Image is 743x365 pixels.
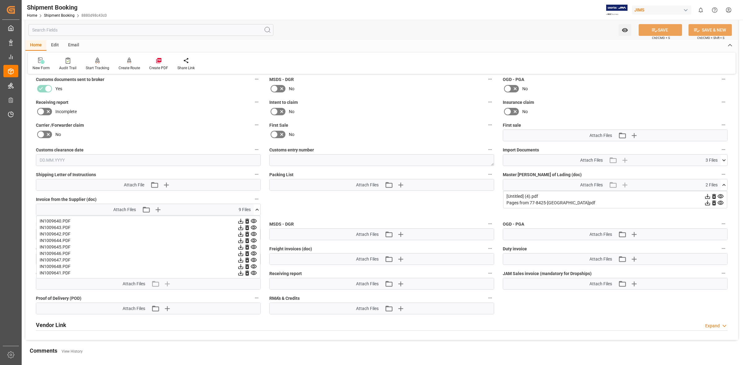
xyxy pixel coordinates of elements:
[113,206,136,213] span: Attach Files
[580,182,603,188] span: Attach Files
[28,24,273,36] input: Search Fields
[44,13,75,18] a: Shipment Booking
[719,220,728,228] button: OGD - PGA
[86,65,109,71] div: Start Tracking
[289,86,294,92] span: No
[124,182,144,188] span: Attach File
[719,269,728,277] button: JAM Sales invoice (mandatory for Dropships)
[503,76,524,83] span: OGD - PGA
[269,172,293,178] span: Packing List
[719,121,728,129] button: First sale
[719,98,728,106] button: Insurance claim
[40,263,257,270] div: IN1009648.PDF
[356,305,379,312] span: Attach Files
[62,349,83,354] a: View History
[486,170,494,178] button: Packing List
[253,75,261,83] button: Customs documents sent to broker
[503,221,524,227] span: OGD - PGA
[253,146,261,154] button: Customs clearance date
[40,231,257,237] div: IN1009642.PDF
[289,131,294,138] span: No
[486,121,494,129] button: First Sale
[149,65,168,71] div: Create PDF
[486,244,494,253] button: Freight invoices (doc)
[36,122,84,129] span: Carrier /Forwarder claim
[589,231,612,238] span: Attach Files
[503,147,539,153] span: Import Documents
[253,98,261,106] button: Receiving report
[123,281,145,287] span: Attach Files
[486,294,494,302] button: RMA's & Credits
[503,122,521,129] span: First sale
[486,98,494,106] button: Intent to claim
[589,281,612,287] span: Attach Files
[632,6,691,15] div: JIMS
[486,75,494,83] button: MSDS - DGR
[356,281,379,287] span: Attach Files
[708,3,722,17] button: Help Center
[239,206,251,213] span: 9 Files
[706,182,718,188] span: 2 Files
[269,221,294,227] span: MSDS - DGR
[119,65,140,71] div: Create Route
[356,231,379,238] span: Attach Files
[619,24,631,36] button: open menu
[36,196,97,203] span: Invoice from the Supplier (doc)
[177,65,195,71] div: Share Link
[639,24,682,36] button: SAVE
[40,270,257,276] div: IN1009641.PDF
[269,147,314,153] span: Customs entry number
[503,246,527,252] span: Duty invoice
[522,108,528,115] span: No
[46,40,63,51] div: Edit
[36,221,71,227] span: Preferential tariff
[486,220,494,228] button: MSDS - DGR
[30,346,57,355] h2: Comments
[606,5,628,15] img: Exertis%20JAM%20-%20Email%20Logo.jpg_1722504956.jpg
[697,36,724,40] span: Ctrl/CMD + Shift + S
[580,157,603,163] span: Attach Files
[706,157,718,163] span: 3 Files
[36,246,126,252] span: Quote (Freight and/or any additional charges)
[27,3,107,12] div: Shipment Booking
[356,182,379,188] span: Attach Files
[486,146,494,154] button: Customs entry number
[55,131,61,138] span: No
[269,99,298,106] span: Intent to claim
[25,40,46,51] div: Home
[356,256,379,262] span: Attach Files
[40,244,257,250] div: IN1009645.PDF
[719,170,728,178] button: Master [PERSON_NAME] of Lading (doc)
[36,270,70,277] span: Claim documents
[719,75,728,83] button: OGD - PGA
[40,224,257,231] div: IN1009643.PDF
[40,250,257,257] div: IN1009646.PDF
[55,108,77,115] span: Incomplete
[40,237,257,244] div: IN1009644.PDF
[269,295,300,302] span: RMA's & Credits
[63,40,84,51] div: Email
[269,270,302,277] span: Receiving report
[289,108,294,115] span: No
[522,86,528,92] span: No
[503,172,582,178] span: Master [PERSON_NAME] of Lading (doc)
[506,193,724,200] div: [Untitled] (4).pdf
[269,246,312,252] span: Freight invoices (doc)
[36,154,261,166] input: DD.MM.YYYY
[269,76,294,83] span: MSDS - DGR
[253,294,261,302] button: Proof of Delivery (POD)
[719,244,728,253] button: Duty invoice
[694,3,708,17] button: show 0 new notifications
[59,65,76,71] div: Audit Trail
[486,269,494,277] button: Receiving report
[253,121,261,129] button: Carrier /Forwarder claim
[589,256,612,262] span: Attach Files
[55,86,62,92] span: Yes
[503,270,592,277] span: JAM Sales invoice (mandatory for Dropships)
[506,200,724,206] div: Pages from 77-8425-[GEOGRAPHIC_DATA]pdf
[36,172,96,178] span: Shipping Letter of Instructions
[36,321,66,329] h2: Vendor Link
[689,24,732,36] button: SAVE & NEW
[123,305,145,312] span: Attach Files
[269,122,288,129] span: First Sale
